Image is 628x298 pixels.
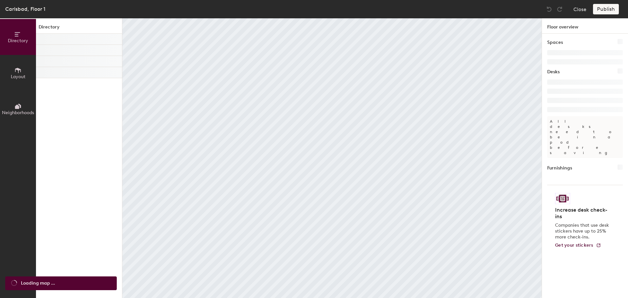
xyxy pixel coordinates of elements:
[542,18,628,34] h1: Floor overview
[5,5,45,13] div: Carlsbad, Floor 1
[546,6,552,12] img: Undo
[11,74,26,79] span: Layout
[555,222,611,240] p: Companies that use desk stickers have up to 25% more check-ins.
[547,39,563,46] h1: Spaces
[21,280,55,287] span: Loading map ...
[573,4,586,14] button: Close
[8,38,28,44] span: Directory
[555,242,593,248] span: Get your stickers
[2,110,34,115] span: Neighborhoods
[122,18,542,298] canvas: Map
[547,165,572,172] h1: Furnishings
[556,6,563,12] img: Redo
[36,24,122,34] h1: Directory
[547,116,623,158] p: All desks need to be in a pod before saving
[555,243,601,248] a: Get your stickers
[547,68,560,76] h1: Desks
[555,193,570,204] img: Sticker logo
[555,207,611,220] h4: Increase desk check-ins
